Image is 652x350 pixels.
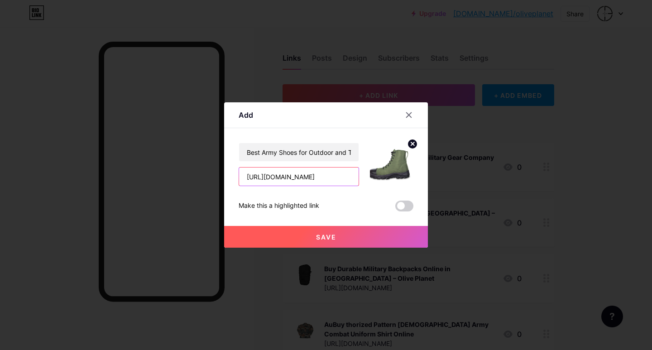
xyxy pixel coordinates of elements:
input: Title [239,143,359,161]
input: URL [239,168,359,186]
span: Save [316,233,336,241]
div: Make this a highlighted link [239,201,319,211]
div: Add [239,110,253,120]
button: Save [224,226,428,248]
img: link_thumbnail [370,143,413,186]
